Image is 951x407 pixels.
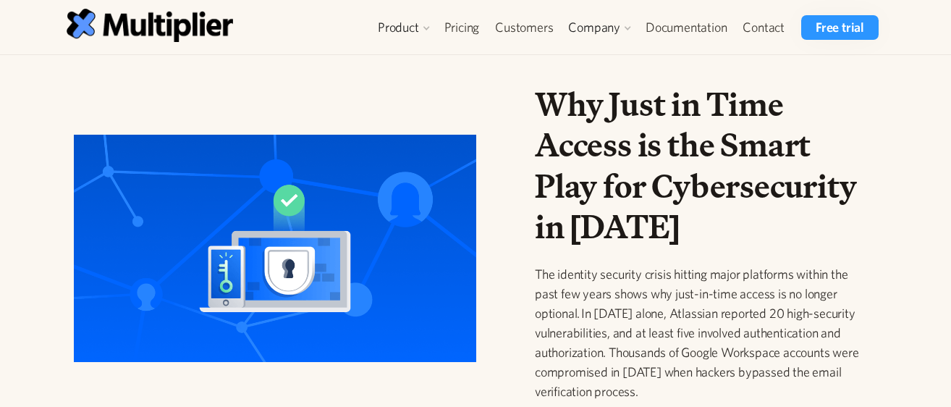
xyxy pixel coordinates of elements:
h1: Why Just in Time Access is the Smart Play for Cybersecurity in [DATE] [535,84,866,247]
div: Product [371,15,436,40]
a: Customers [487,15,561,40]
p: The identity security crisis hitting major platforms within the past few years shows why just-in-... [535,264,866,401]
a: Free trial [801,15,879,40]
img: Why Just in Time Access is the Smart Play for Cybersecurity in 2025 [74,135,477,361]
div: Company [568,19,620,36]
a: Pricing [436,15,488,40]
a: Contact [735,15,792,40]
div: Company [561,15,638,40]
div: Product [378,19,419,36]
a: Documentation [638,15,735,40]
